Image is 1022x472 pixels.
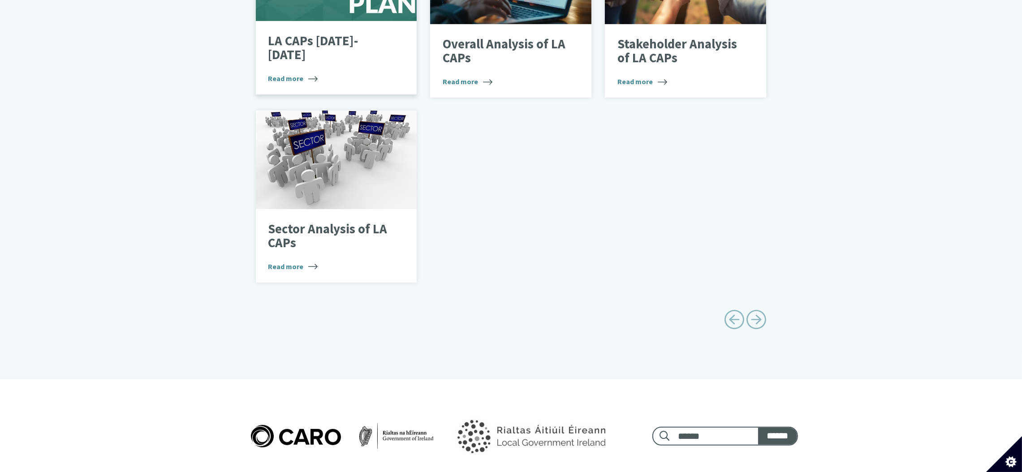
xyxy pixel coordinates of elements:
span: Read more [443,76,492,87]
p: LA CAPs [DATE]-[DATE] [268,34,391,62]
a: Sector Analysis of LA CAPs Read more [256,111,417,283]
span: Read more [617,76,667,87]
span: Read more [268,73,318,84]
button: Set cookie preferences [986,436,1022,472]
img: Caro logo [249,423,436,449]
p: Sector Analysis of LA CAPs [268,222,391,250]
span: Read more [268,261,318,272]
p: Overall Analysis of LA CAPs [443,37,566,65]
a: Next page [746,306,767,336]
p: Stakeholder Analysis of LA CAPs [617,37,741,65]
a: Previous page [724,306,744,336]
img: Government of Ireland logo [437,408,623,464]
